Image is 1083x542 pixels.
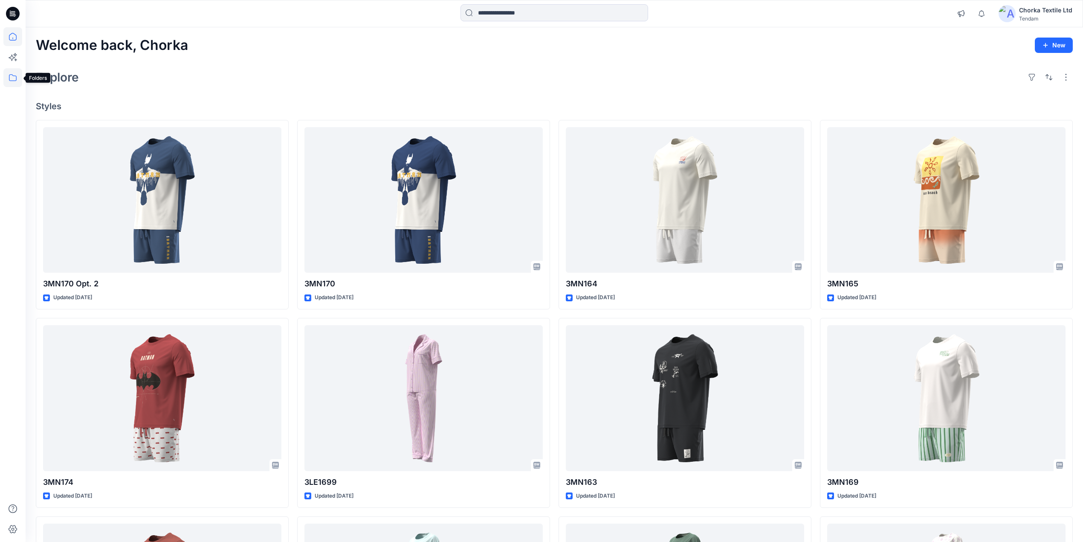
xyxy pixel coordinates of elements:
[304,127,543,273] a: 3MN170
[999,5,1016,22] img: avatar
[576,492,615,501] p: Updated [DATE]
[43,476,281,488] p: 3MN174
[566,476,804,488] p: 3MN163
[1035,38,1073,53] button: New
[53,492,92,501] p: Updated [DATE]
[576,293,615,302] p: Updated [DATE]
[837,293,876,302] p: Updated [DATE]
[1019,5,1072,15] div: Chorka Textile Ltd
[36,38,188,53] h2: Welcome back, Chorka
[566,278,804,290] p: 3MN164
[43,325,281,471] a: 3MN174
[315,492,353,501] p: Updated [DATE]
[837,492,876,501] p: Updated [DATE]
[827,278,1066,290] p: 3MN165
[36,101,1073,111] h4: Styles
[304,325,543,471] a: 3LE1699
[43,127,281,273] a: 3MN170 Opt. 2
[53,293,92,302] p: Updated [DATE]
[304,278,543,290] p: 3MN170
[304,476,543,488] p: 3LE1699
[566,325,804,471] a: 3MN163
[566,127,804,273] a: 3MN164
[36,70,79,84] h2: Explore
[1019,15,1072,22] div: Tendam
[827,127,1066,273] a: 3MN165
[827,476,1066,488] p: 3MN169
[315,293,353,302] p: Updated [DATE]
[43,278,281,290] p: 3MN170 Opt. 2
[827,325,1066,471] a: 3MN169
